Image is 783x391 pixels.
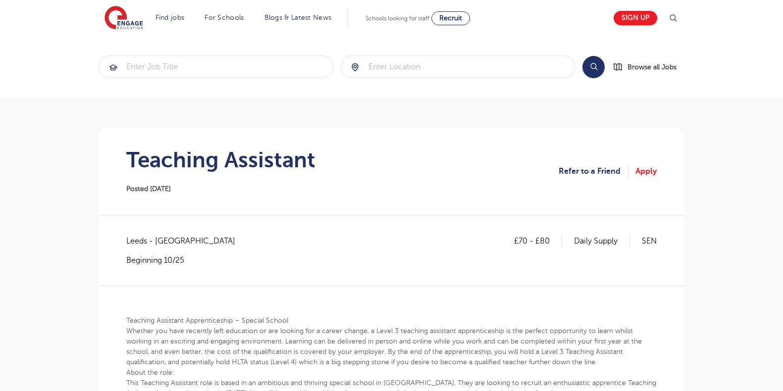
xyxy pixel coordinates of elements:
[126,317,288,324] b: Teaching Assistant Apprenticeship – Special School
[156,14,185,21] a: Find jobs
[126,369,174,376] b: About the role:
[431,11,470,25] a: Recruit
[99,56,333,78] input: Submit
[264,14,332,21] a: Blogs & Latest News
[627,61,677,73] span: Browse all Jobs
[439,14,462,22] span: Recruit
[205,14,244,21] a: For Schools
[126,255,245,266] p: Beginning 10/25
[613,61,684,73] a: Browse all Jobs
[582,56,605,78] button: Search
[635,165,657,178] a: Apply
[104,6,143,31] img: Engage Education
[341,55,575,78] div: Submit
[126,235,245,247] span: Leeds - [GEOGRAPHIC_DATA]
[574,235,630,247] p: Daily Supply
[341,56,575,78] input: Submit
[642,235,657,247] p: SEN
[514,235,562,247] p: £70 - £80
[365,15,429,22] span: Schools looking for staff
[614,11,657,25] a: Sign up
[126,185,171,193] span: Posted [DATE]
[559,165,629,178] a: Refer to a Friend
[99,55,333,78] div: Submit
[126,147,315,172] h1: Teaching Assistant
[126,326,657,367] p: Whether you have recently left education or are looking for a career change, a Level 3 teaching a...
